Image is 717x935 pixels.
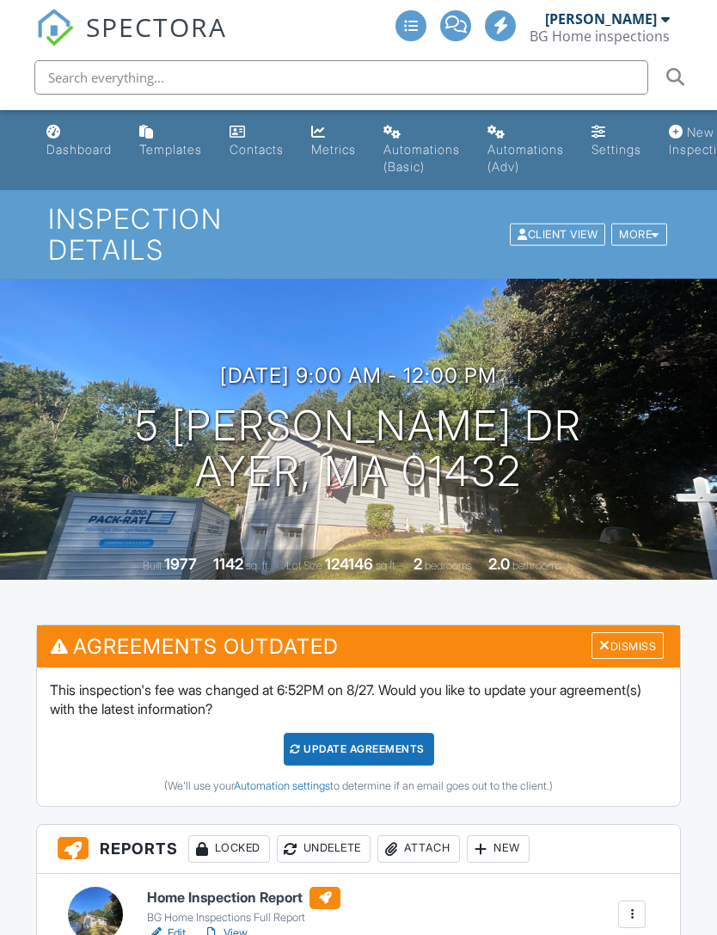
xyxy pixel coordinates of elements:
[414,555,422,573] div: 2
[36,23,227,59] a: SPECTORA
[510,223,605,246] div: Client View
[234,779,330,792] a: Automation settings
[46,142,112,157] div: Dashboard
[611,223,667,246] div: More
[304,117,363,166] a: Metrics
[230,142,284,157] div: Contacts
[48,204,669,264] h1: Inspection Details
[377,835,460,863] div: Attach
[286,559,322,572] span: Lot Size
[147,887,340,909] h6: Home Inspection Report
[147,887,340,925] a: Home Inspection Report BG Home Inspections Full Report
[223,117,291,166] a: Contacts
[40,117,119,166] a: Dashboard
[246,559,270,572] span: sq. ft.
[164,555,197,573] div: 1977
[467,835,530,863] div: New
[585,117,648,166] a: Settings
[481,117,571,183] a: Automations (Advanced)
[36,9,74,46] img: The Best Home Inspection Software - Spectora
[143,559,162,572] span: Built
[591,142,641,157] div: Settings
[376,559,397,572] span: sq.ft.
[34,60,648,95] input: Search everything...
[591,632,664,659] div: Dismiss
[325,555,373,573] div: 124146
[213,555,243,573] div: 1142
[37,667,681,806] div: This inspection's fee was changed at 6:52PM on 8/27. Would you like to update your agreement(s) w...
[135,403,582,495] h1: 5 [PERSON_NAME] Dr Ayer, MA 01432
[86,9,227,45] span: SPECTORA
[383,142,460,174] div: Automations (Basic)
[147,911,340,925] div: BG Home Inspections Full Report
[488,555,510,573] div: 2.0
[487,142,564,174] div: Automations (Adv)
[37,825,681,874] h3: Reports
[132,117,209,166] a: Templates
[139,142,202,157] div: Templates
[50,779,668,793] div: (We'll use your to determine if an email goes out to the client.)
[284,733,434,766] div: Update Agreements
[508,227,610,240] a: Client View
[425,559,472,572] span: bedrooms
[311,142,356,157] div: Metrics
[377,117,467,183] a: Automations (Basic)
[277,835,371,863] div: Undelete
[220,364,497,387] h3: [DATE] 9:00 am - 12:00 pm
[530,28,670,45] div: BG Home inspections
[37,625,681,667] h3: Agreements Outdated
[545,10,657,28] div: [PERSON_NAME]
[512,559,561,572] span: bathrooms
[188,835,270,863] div: Locked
